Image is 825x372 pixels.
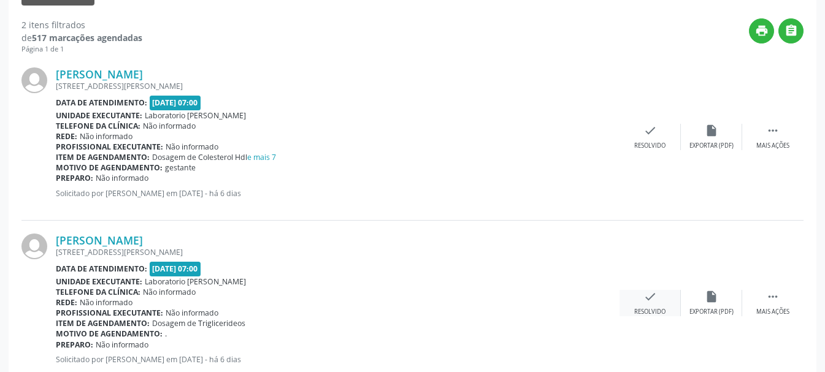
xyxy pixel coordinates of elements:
[56,162,163,173] b: Motivo de agendamento:
[689,142,734,150] div: Exportar (PDF)
[643,290,657,303] i: check
[145,276,246,287] span: Laboratorio [PERSON_NAME]
[80,297,132,308] span: Não informado
[705,124,718,137] i: insert_drive_file
[96,340,148,350] span: Não informado
[32,32,142,44] strong: 517 marcações agendadas
[756,142,789,150] div: Mais ações
[56,110,142,121] b: Unidade executante:
[634,142,666,150] div: Resolvido
[152,152,276,162] span: Dosagem de Colesterol Hdl
[56,318,150,328] b: Item de agendamento:
[56,287,140,297] b: Telefone da clínica:
[56,264,147,274] b: Data de atendimento:
[56,67,143,81] a: [PERSON_NAME]
[749,18,774,44] button: print
[150,262,201,276] span: [DATE] 07:00
[80,131,132,142] span: Não informado
[21,67,47,93] img: img
[96,173,148,183] span: Não informado
[56,121,140,131] b: Telefone da clínica:
[785,24,798,37] i: 
[56,97,147,108] b: Data de atendimento:
[778,18,804,44] button: 
[166,142,218,152] span: Não informado
[143,287,196,297] span: Não informado
[56,340,93,350] b: Preparo:
[56,328,163,339] b: Motivo de agendamento:
[56,276,142,287] b: Unidade executante:
[152,318,245,328] span: Dosagem de Triglicerideos
[756,308,789,316] div: Mais ações
[165,328,167,339] span: .
[689,308,734,316] div: Exportar (PDF)
[56,131,77,142] b: Rede:
[634,308,666,316] div: Resolvido
[755,24,769,37] i: print
[56,81,620,91] div: [STREET_ADDRESS][PERSON_NAME]
[247,152,276,162] a: e mais 7
[150,96,201,110] span: [DATE] 07:00
[165,162,196,173] span: gestante
[766,124,780,137] i: 
[145,110,246,121] span: Laboratorio [PERSON_NAME]
[56,233,143,247] a: [PERSON_NAME]
[56,297,77,308] b: Rede:
[56,152,150,162] b: Item de agendamento:
[21,233,47,259] img: img
[56,142,163,152] b: Profissional executante:
[21,18,142,31] div: 2 itens filtrados
[56,247,620,257] div: [STREET_ADDRESS][PERSON_NAME]
[21,31,142,44] div: de
[643,124,657,137] i: check
[143,121,196,131] span: Não informado
[766,290,780,303] i: 
[166,308,218,318] span: Não informado
[21,44,142,55] div: Página 1 de 1
[56,354,620,365] p: Solicitado por [PERSON_NAME] em [DATE] - há 6 dias
[56,308,163,318] b: Profissional executante:
[56,173,93,183] b: Preparo:
[56,188,620,199] p: Solicitado por [PERSON_NAME] em [DATE] - há 6 dias
[705,290,718,303] i: insert_drive_file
